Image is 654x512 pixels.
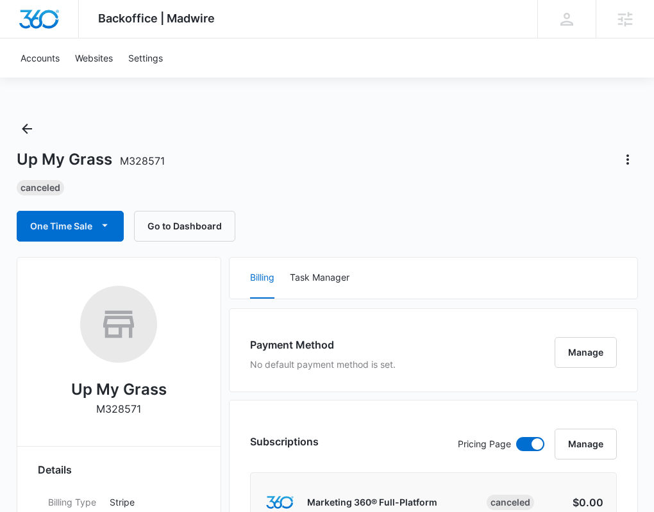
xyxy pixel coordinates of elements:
button: Go to Dashboard [134,211,235,242]
h2: Up My Grass [71,378,167,401]
div: Canceled [17,180,64,195]
h3: Payment Method [250,337,396,352]
h3: Subscriptions [250,434,319,449]
div: v 4.0.25 [36,21,63,31]
a: Accounts [13,38,67,78]
a: Settings [121,38,171,78]
a: Websites [67,38,121,78]
div: Keywords by Traffic [142,76,216,84]
div: Canceled [487,495,534,510]
img: website_grey.svg [21,33,31,44]
img: tab_domain_overview_orange.svg [35,74,45,85]
img: tab_keywords_by_traffic_grey.svg [128,74,138,85]
div: Domain: [DOMAIN_NAME] [33,33,141,44]
button: One Time Sale [17,211,124,242]
button: Task Manager [290,258,349,299]
img: logo_orange.svg [21,21,31,31]
span: Details [38,462,72,477]
dt: Billing Type [48,495,99,509]
div: Domain Overview [49,76,115,84]
h1: Up My Grass [17,150,165,169]
button: Manage [555,429,617,459]
span: M328571 [120,154,165,167]
img: marketing360Logo [266,496,294,509]
p: Stripe [110,495,190,509]
span: Backoffice | Madwire [98,12,215,25]
button: Back [17,119,37,139]
button: Actions [617,149,638,170]
button: Manage [555,337,617,368]
p: Marketing 360® Full-Platform [307,496,437,509]
p: No default payment method is set. [250,358,396,371]
button: Billing [250,258,274,299]
p: Pricing Page [458,437,511,451]
p: M328571 [96,401,141,417]
p: $0.00 [543,495,603,510]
